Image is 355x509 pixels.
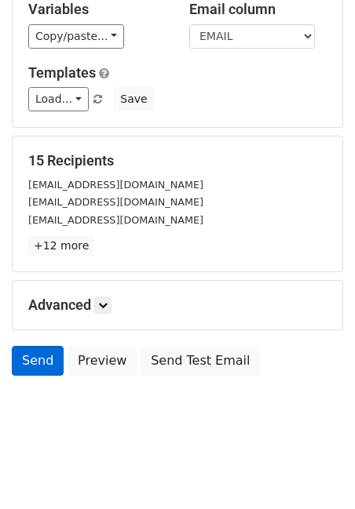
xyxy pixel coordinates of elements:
a: Load... [28,87,89,111]
iframe: Chat Widget [276,434,355,509]
h5: 15 Recipients [28,152,327,169]
a: Copy/paste... [28,24,124,49]
h5: Advanced [28,296,327,314]
small: [EMAIL_ADDRESS][DOMAIN_NAME] [28,214,203,226]
button: Save [113,87,154,111]
small: [EMAIL_ADDRESS][DOMAIN_NAME] [28,196,203,208]
a: Send [12,346,64,376]
h5: Email column [189,1,327,18]
a: Templates [28,64,96,81]
a: Send Test Email [141,346,260,376]
h5: Variables [28,1,166,18]
small: [EMAIL_ADDRESS][DOMAIN_NAME] [28,179,203,191]
a: Preview [68,346,137,376]
a: +12 more [28,236,94,256]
